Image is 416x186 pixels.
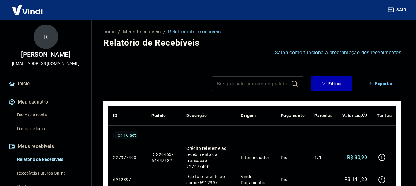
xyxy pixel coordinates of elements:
[34,25,58,49] div: R
[15,109,84,121] a: Dados da conta
[7,140,84,153] button: Meus recebíveis
[21,51,70,58] p: [PERSON_NAME]
[314,177,332,183] p: -
[116,132,136,138] span: Ter, 16 set
[15,153,84,166] a: Relatório de Recebíveis
[103,37,401,49] h4: Relatório de Recebíveis
[7,0,47,19] img: Vindi
[186,145,231,170] p: Crédito referente ao recebimento da transação 227977400
[241,112,256,119] p: Origem
[7,77,84,90] a: Início
[281,112,305,119] p: Pagamento
[113,154,142,161] p: 227977400
[275,49,401,56] a: Saiba como funciona a programação dos recebimentos
[123,28,161,36] a: Meus Recebíveis
[12,60,80,67] p: [EMAIL_ADDRESS][DOMAIN_NAME]
[113,177,142,183] p: 6912397
[103,28,116,36] a: Início
[217,79,288,88] input: Busque pelo número do pedido
[163,28,165,36] p: /
[281,154,305,161] p: Pix
[168,28,221,36] p: Relatório de Recebíveis
[7,95,84,109] button: Meu cadastro
[343,176,367,183] p: -R$ 141,20
[151,151,176,164] p: DD-20465-64447582
[342,112,362,119] p: Valor Líq.
[186,173,231,186] p: Débito referente ao saque 6912397
[118,28,120,36] p: /
[347,154,367,161] p: R$ 80,90
[241,154,271,161] p: Intermediador
[387,4,409,16] button: Sair
[311,76,352,91] button: Filtros
[15,167,84,180] a: Recebíveis Futuros Online
[241,173,271,186] p: Vindi Pagamentos
[377,112,392,119] p: Tarifas
[15,123,84,135] a: Dados de login
[314,112,332,119] p: Parcelas
[151,112,166,119] p: Pedido
[281,177,305,183] p: Pix
[113,112,117,119] p: ID
[186,112,207,119] p: Descrição
[314,154,332,161] p: 1/1
[360,76,401,91] button: Exportar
